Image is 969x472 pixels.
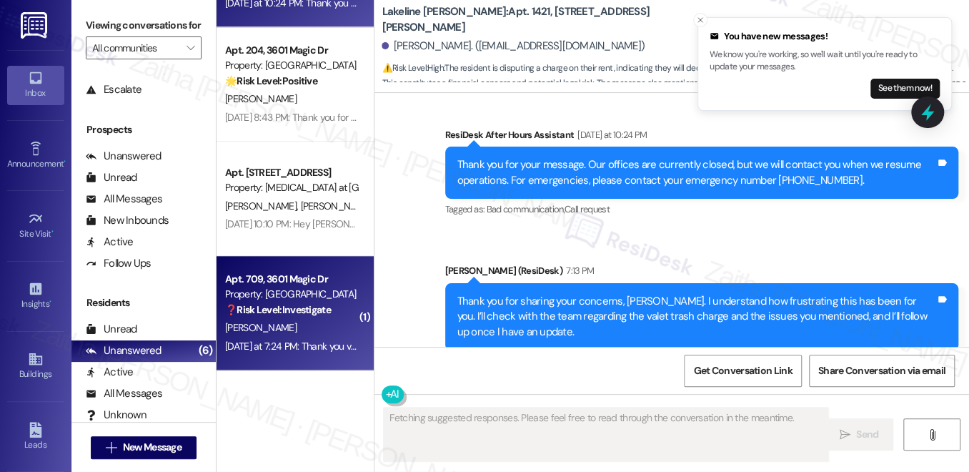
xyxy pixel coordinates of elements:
a: Inbox [7,66,64,104]
div: New Inbounds [86,213,169,228]
div: Property: [GEOGRAPHIC_DATA] [225,287,357,302]
div: Thank you for your message. Our offices are currently closed, but we will contact you when we res... [457,157,935,188]
div: Prospects [71,122,216,137]
div: [DATE] at 10:24 PM [574,127,647,142]
div: Property: [GEOGRAPHIC_DATA] [225,58,357,73]
p: We know you're working, so we'll wait until you're ready to update your messages. [710,49,940,74]
div: Unanswered [86,149,161,164]
span: [PERSON_NAME] [225,200,301,212]
a: Site Visit • [7,207,64,245]
span: Call request [565,203,610,215]
i:  [926,429,937,441]
div: [DATE] at 7:24 PM: Thank you very much for answering me. Have a good rest of your day [225,340,590,353]
div: Unread [86,322,137,337]
i:  [840,429,850,441]
span: New Message [123,440,182,455]
div: Follow Ups [86,256,151,271]
input: All communities [92,36,179,59]
strong: 🌟 Risk Level: Positive [225,74,317,87]
span: • [49,297,51,307]
div: Escalate [86,82,141,97]
div: ResiDesk After Hours Assistant [445,127,958,147]
div: Property: [MEDICAL_DATA] at [GEOGRAPHIC_DATA] [225,180,357,195]
div: [DATE] 10:10 PM: Hey [PERSON_NAME] and [PERSON_NAME], we appreciate your text! We'll be back at 1... [225,217,950,230]
div: [PERSON_NAME]. ([EMAIL_ADDRESS][DOMAIN_NAME]) [382,39,645,54]
b: Lakeline [PERSON_NAME]: Apt. 1421, [STREET_ADDRESS][PERSON_NAME] [382,4,667,35]
button: Send [825,418,894,451]
span: • [64,157,66,167]
button: Get Conversation Link [684,355,801,387]
label: Viewing conversations for [86,14,202,36]
div: Residents [71,295,216,310]
span: • [51,227,54,237]
strong: ❓ Risk Level: Investigate [225,303,331,316]
span: : The resident is disputing a charge on their rent, indicating they will deduct the amount from f... [382,61,969,107]
div: You have new messages! [710,29,940,44]
div: Tagged as: [445,199,958,220]
div: 7:13 PM [562,263,594,278]
a: Leads [7,418,64,456]
a: Insights • [7,277,64,315]
span: Send [856,427,878,442]
div: Active [86,365,134,380]
div: All Messages [86,386,162,401]
div: [PERSON_NAME] (ResiDesk) [445,263,958,283]
span: [PERSON_NAME] [225,321,297,334]
div: All Messages [86,192,162,207]
div: Active [86,235,134,250]
button: Close toast [693,13,707,27]
span: Bad communication , [486,203,564,215]
div: Apt. 204, 3601 Magic Dr [225,43,357,58]
span: Share Conversation via email [818,363,945,378]
textarea: Fetching suggested responses. Please feel free to read through the conversation in the meantime. [384,408,828,461]
div: Apt. [STREET_ADDRESS] [225,165,357,180]
span: Get Conversation Link [693,363,792,378]
div: (6) [195,340,217,362]
button: See them now! [870,79,940,99]
span: [PERSON_NAME] [PERSON_NAME] [301,200,450,212]
div: Unknown [86,408,146,423]
div: Unanswered [86,343,161,358]
div: Unread [86,170,137,185]
button: Share Conversation via email [809,355,955,387]
span: [PERSON_NAME] [225,92,297,105]
img: ResiDesk Logo [21,12,50,39]
i:  [187,42,194,54]
strong: ⚠️ Risk Level: High [382,62,443,74]
div: Apt. 709, 3601 Magic Dr [225,272,357,287]
div: Thank you for sharing your concerns, [PERSON_NAME]. I understand how frustrating this has been fo... [457,294,935,340]
button: New Message [91,436,197,459]
a: Buildings [7,347,64,385]
i:  [106,442,116,453]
